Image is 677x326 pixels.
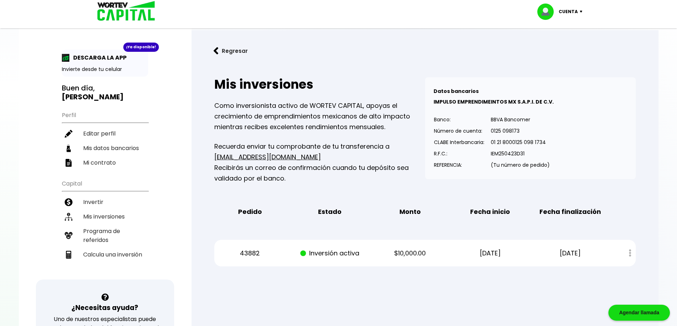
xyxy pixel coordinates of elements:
p: REFERENCIA: [434,160,484,170]
img: contrato-icon.f2db500c.svg [65,159,72,167]
p: Invierte desde tu celular [62,66,148,73]
h3: ¿Necesitas ayuda? [71,303,138,313]
p: [DATE] [456,248,524,259]
p: Número de cuenta: [434,126,484,136]
div: Agendar llamada [608,305,670,321]
p: Como inversionista activo de WORTEV CAPITAL, apoyas el crecimiento de emprendimientos mexicanos d... [214,100,425,132]
p: 43882 [216,248,284,259]
p: BBVA Bancomer [491,114,550,125]
b: IMPULSO EMPRENDIMEINTOS MX S.A.P.I. DE C.V. [434,98,554,105]
h2: Mis inversiones [214,77,425,92]
ul: Capital [62,176,148,280]
p: R.F.C.: [434,148,484,159]
a: Invertir [62,195,148,209]
b: Datos bancarios [434,88,479,95]
img: editar-icon.952d3147.svg [65,130,72,138]
ul: Perfil [62,107,148,170]
img: icon-down [578,11,587,13]
img: inversiones-icon.6695dc30.svg [65,213,72,221]
img: datos-icon.10cf9172.svg [65,144,72,152]
p: 0125 098173 [491,126,550,136]
p: 01 21 8000125 098 1734 [491,137,550,148]
p: [DATE] [537,248,604,259]
b: Estado [318,206,342,217]
p: IEM250423D31 [491,148,550,159]
p: Banco: [434,114,484,125]
b: Fecha inicio [470,206,510,217]
img: recomiendanos-icon.9b8e9327.svg [65,232,72,239]
p: $10,000.00 [376,248,444,259]
b: [PERSON_NAME] [62,92,124,102]
button: Regresar [203,42,258,60]
b: Fecha finalización [539,206,601,217]
a: Mis datos bancarios [62,141,148,155]
div: ¡Ya disponible! [123,43,159,52]
img: app-icon [62,54,70,62]
a: Editar perfil [62,126,148,141]
p: Recuerda enviar tu comprobante de tu transferencia a Recibirás un correo de confirmación cuando t... [214,141,425,184]
a: Calcula una inversión [62,247,148,262]
img: calculadora-icon.17d418c4.svg [65,251,72,259]
b: Pedido [238,206,262,217]
p: DESCARGA LA APP [70,53,127,62]
a: Programa de referidos [62,224,148,247]
p: CLABE Interbancaria: [434,137,484,148]
p: Cuenta [559,6,578,17]
h3: Buen día, [62,84,148,101]
a: Mi contrato [62,155,148,170]
a: [EMAIL_ADDRESS][DOMAIN_NAME] [214,153,321,161]
b: Monto [399,206,421,217]
a: Mis inversiones [62,209,148,224]
p: Inversión activa [296,248,364,259]
img: invertir-icon.b3b967d7.svg [65,198,72,206]
img: flecha izquierda [214,47,219,55]
p: (Tu número de pedido) [491,160,550,170]
img: profile-image [537,4,559,20]
a: flecha izquierdaRegresar [203,42,647,60]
